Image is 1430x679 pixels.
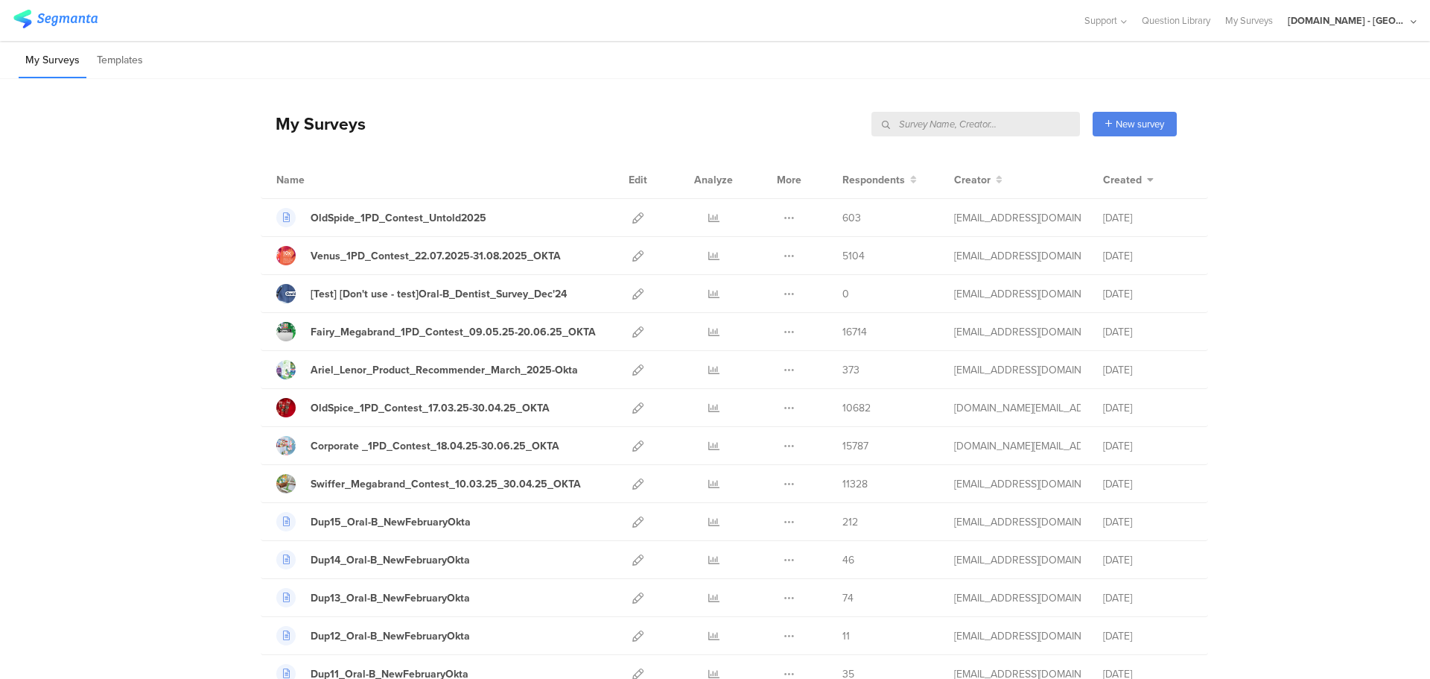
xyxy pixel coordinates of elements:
[311,362,578,378] div: Ariel_Lenor_Product_Recommender_March_2025-Okta
[276,360,578,379] a: Ariel_Lenor_Product_Recommender_March_2025-Okta
[276,512,471,531] a: Dup15_Oral-B_NewFebruaryOkta
[954,324,1081,340] div: jansson.cj@pg.com
[276,550,470,569] a: Dup14_Oral-B_NewFebruaryOkta
[90,43,150,78] li: Templates
[276,474,581,493] a: Swiffer_Megabrand_Contest_10.03.25_30.04.25_OKTA
[1103,514,1192,530] div: [DATE]
[842,248,865,264] span: 5104
[842,324,867,340] span: 16714
[842,590,854,606] span: 74
[842,628,850,644] span: 11
[19,43,86,78] li: My Surveys
[261,111,366,136] div: My Surveys
[954,552,1081,568] div: stavrositu.m@pg.com
[276,172,366,188] div: Name
[842,552,854,568] span: 46
[842,172,917,188] button: Respondents
[311,552,470,568] div: Dup14_Oral-B_NewFebruaryOkta
[311,438,559,454] div: Corporate _1PD_Contest_18.04.25-30.06.25_OKTA
[1103,362,1192,378] div: [DATE]
[954,210,1081,226] div: gheorghe.a.4@pg.com
[954,438,1081,454] div: bruma.lb@pg.com
[1103,286,1192,302] div: [DATE]
[842,362,859,378] span: 373
[276,436,559,455] a: Corporate _1PD_Contest_18.04.25-30.06.25_OKTA
[1103,210,1192,226] div: [DATE]
[311,628,470,644] div: Dup12_Oral-B_NewFebruaryOkta
[954,362,1081,378] div: betbeder.mb@pg.com
[1103,438,1192,454] div: [DATE]
[954,172,991,188] span: Creator
[1103,172,1142,188] span: Created
[842,210,861,226] span: 603
[1103,590,1192,606] div: [DATE]
[1116,117,1164,131] span: New survey
[1288,13,1407,28] div: [DOMAIN_NAME] - [GEOGRAPHIC_DATA]
[954,628,1081,644] div: stavrositu.m@pg.com
[871,112,1080,136] input: Survey Name, Creator...
[691,161,736,198] div: Analyze
[311,476,581,492] div: Swiffer_Megabrand_Contest_10.03.25_30.04.25_OKTA
[842,400,871,416] span: 10682
[954,286,1081,302] div: betbeder.mb@pg.com
[276,246,561,265] a: Venus_1PD_Contest_22.07.2025-31.08.2025_OKTA
[842,476,868,492] span: 11328
[276,208,486,227] a: OldSpide_1PD_Contest_Untold2025
[311,590,470,606] div: Dup13_Oral-B_NewFebruaryOkta
[276,322,596,341] a: Fairy_Megabrand_1PD_Contest_09.05.25-20.06.25_OKTA
[954,248,1081,264] div: jansson.cj@pg.com
[276,398,550,417] a: OldSpice_1PD_Contest_17.03.25-30.04.25_OKTA
[954,400,1081,416] div: bruma.lb@pg.com
[276,588,470,607] a: Dup13_Oral-B_NewFebruaryOkta
[954,476,1081,492] div: jansson.cj@pg.com
[311,210,486,226] div: OldSpide_1PD_Contest_Untold2025
[842,438,868,454] span: 15787
[311,400,550,416] div: OldSpice_1PD_Contest_17.03.25-30.04.25_OKTA
[842,286,849,302] span: 0
[311,324,596,340] div: Fairy_Megabrand_1PD_Contest_09.05.25-20.06.25_OKTA
[276,626,470,645] a: Dup12_Oral-B_NewFebruaryOkta
[954,172,1002,188] button: Creator
[1103,552,1192,568] div: [DATE]
[1103,248,1192,264] div: [DATE]
[1103,172,1154,188] button: Created
[1103,400,1192,416] div: [DATE]
[954,514,1081,530] div: stavrositu.m@pg.com
[954,590,1081,606] div: stavrositu.m@pg.com
[842,172,905,188] span: Respondents
[276,284,567,303] a: [Test] [Don't use - test]Oral-B_Dentist_Survey_Dec'24
[311,286,567,302] div: [Test] [Don't use - test]Oral-B_Dentist_Survey_Dec'24
[842,514,858,530] span: 212
[773,161,805,198] div: More
[1084,13,1117,28] span: Support
[1103,476,1192,492] div: [DATE]
[622,161,654,198] div: Edit
[13,10,98,28] img: segmanta logo
[311,248,561,264] div: Venus_1PD_Contest_22.07.2025-31.08.2025_OKTA
[311,514,471,530] div: Dup15_Oral-B_NewFebruaryOkta
[1103,324,1192,340] div: [DATE]
[1103,628,1192,644] div: [DATE]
